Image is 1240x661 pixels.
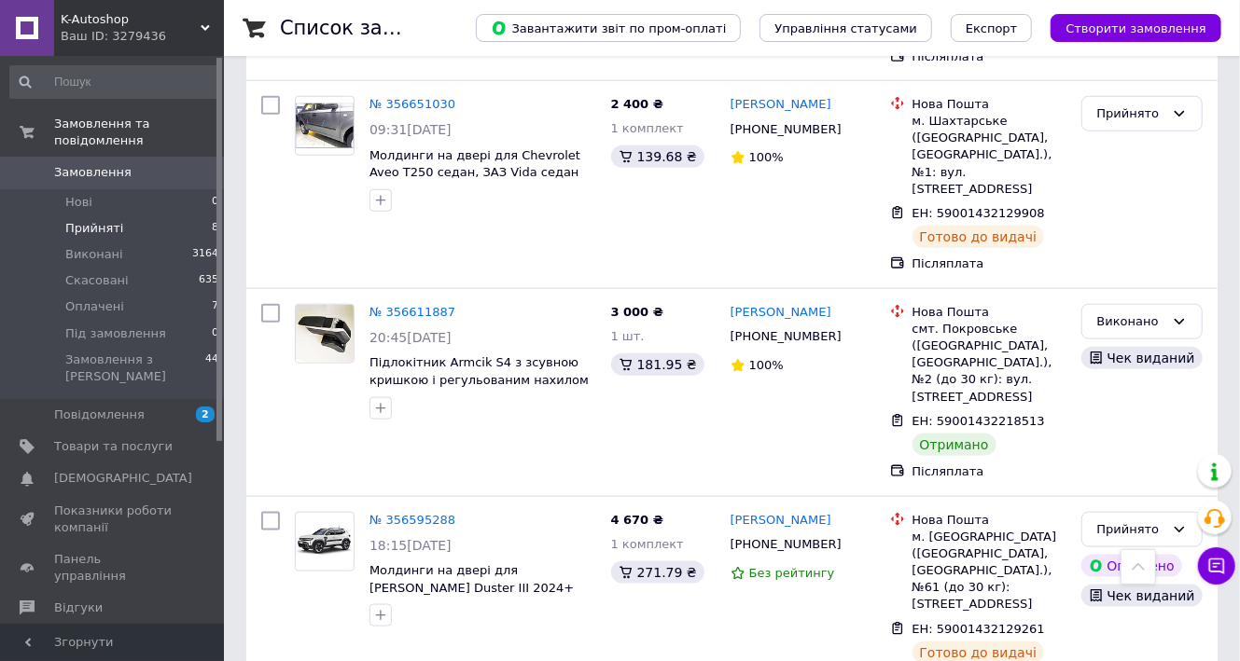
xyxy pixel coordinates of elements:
[913,622,1045,636] span: ЕН: 59001432129261
[913,96,1066,113] div: Нова Пошта
[65,272,129,289] span: Скасовані
[65,194,92,211] span: Нові
[1097,104,1164,124] div: Прийнято
[913,529,1066,613] div: м. [GEOGRAPHIC_DATA] ([GEOGRAPHIC_DATA], [GEOGRAPHIC_DATA].), №61 (до 30 кг): [STREET_ADDRESS]
[491,20,726,36] span: Завантажити звіт по пром-оплаті
[727,532,845,557] div: [PHONE_NUMBER]
[611,329,645,343] span: 1 шт.
[1081,555,1182,577] div: Оплачено
[212,194,218,211] span: 0
[296,103,354,148] img: Фото товару
[611,121,684,135] span: 1 комплект
[1097,520,1164,540] div: Прийнято
[611,97,663,111] span: 2 400 ₴
[913,321,1066,406] div: смт. Покровське ([GEOGRAPHIC_DATA], [GEOGRAPHIC_DATA].), №2 (до 30 кг): вул. [STREET_ADDRESS]
[913,226,1045,248] div: Готово до видачі
[1032,21,1221,34] a: Створити замовлення
[731,304,831,322] a: [PERSON_NAME]
[727,117,845,142] div: [PHONE_NUMBER]
[65,246,123,263] span: Виконані
[205,351,218,385] span: 44
[61,28,224,45] div: Ваш ID: 3279436
[212,298,218,315] span: 7
[369,563,574,595] a: Молдинги на двері для [PERSON_NAME] Duster III 2024+
[611,145,704,168] div: 139.68 ₴
[913,304,1066,321] div: Нова Пошта
[65,220,123,237] span: Прийняті
[54,406,145,423] span: Повідомлення
[369,305,455,319] a: № 356611887
[369,122,452,137] span: 09:31[DATE]
[369,355,589,421] a: Підлокітник Armcik S4 з зсувною кришкою і регульованим нахилом для [PERSON_NAME] Mk2 [DATE]-[DATE]
[913,206,1045,220] span: ЕН: 59001432129908
[54,551,173,585] span: Панель управління
[54,164,132,181] span: Замовлення
[759,14,932,42] button: Управління статусами
[1081,347,1203,369] div: Чек виданий
[212,220,218,237] span: 8
[54,116,224,149] span: Замовлення та повідомлення
[1198,547,1235,585] button: Чат з покупцем
[913,113,1066,198] div: м. Шахтарське ([GEOGRAPHIC_DATA], [GEOGRAPHIC_DATA].), №1: вул. [STREET_ADDRESS]
[61,11,201,28] span: K-Autoshop
[1081,585,1203,607] div: Чек виданий
[65,351,205,385] span: Замовлення з [PERSON_NAME]
[913,255,1066,272] div: Післяплата
[369,538,452,553] span: 18:15[DATE]
[611,513,663,527] span: 4 670 ₴
[54,503,173,536] span: Показники роботи компанії
[611,305,663,319] span: 3 000 ₴
[212,325,218,342] span: 0
[296,305,354,363] img: Фото товару
[296,524,354,558] img: Фото товару
[774,21,917,35] span: Управління статусами
[369,330,452,345] span: 20:45[DATE]
[913,512,1066,529] div: Нова Пошта
[369,148,580,197] a: Молдинги на двері для Сhevrolet Aveo T250 седан, ЗАЗ Vida седан 2006+
[476,14,741,42] button: Завантажити звіт по пром-оплаті
[54,599,103,616] span: Відгуки
[966,21,1018,35] span: Експорт
[731,96,831,114] a: [PERSON_NAME]
[9,65,220,99] input: Пошук
[65,298,124,315] span: Оплачені
[749,150,784,164] span: 100%
[913,434,996,456] div: Отримано
[65,325,166,342] span: Під замовлення
[611,561,704,584] div: 271.79 ₴
[611,537,684,551] span: 1 комплект
[1066,21,1206,35] span: Створити замовлення
[192,246,218,263] span: 3164
[280,17,469,39] h1: Список замовлень
[951,14,1033,42] button: Експорт
[54,470,192,487] span: [DEMOGRAPHIC_DATA]
[749,566,835,580] span: Без рейтингу
[727,324,845,349] div: [PHONE_NUMBER]
[611,353,704,376] div: 181.95 ₴
[295,512,355,571] a: Фото товару
[369,513,455,527] a: № 356595288
[199,272,218,289] span: 635
[749,358,784,372] span: 100%
[295,96,355,156] a: Фото товару
[731,512,831,530] a: [PERSON_NAME]
[1097,312,1164,332] div: Виконано
[54,438,173,455] span: Товари та послуги
[913,48,1066,65] div: Післяплата
[913,463,1066,480] div: Післяплата
[196,406,215,422] span: 2
[913,414,1045,428] span: ЕН: 59001432218513
[1051,14,1221,42] button: Створити замовлення
[295,304,355,364] a: Фото товару
[369,97,455,111] a: № 356651030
